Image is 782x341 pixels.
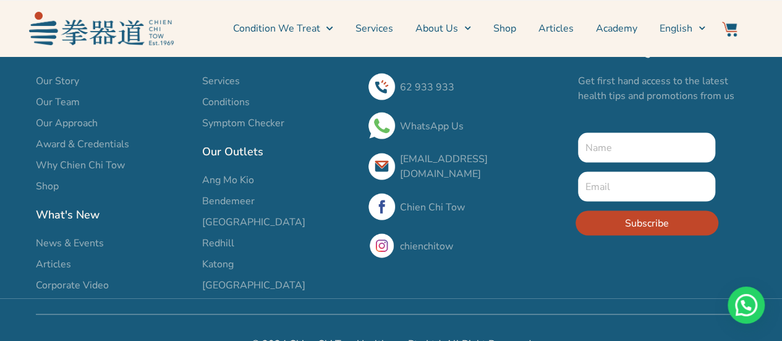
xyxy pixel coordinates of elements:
a: Chien Chi Tow [400,200,465,214]
span: Katong [202,256,234,271]
span: Services [202,73,240,88]
a: Conditions [202,94,356,109]
span: [GEOGRAPHIC_DATA] [202,277,305,292]
form: New Form [578,132,716,244]
button: Subscribe [576,210,718,235]
nav: Menu [180,13,705,44]
a: [GEOGRAPHIC_DATA] [202,214,356,229]
span: Conditions [202,94,250,109]
img: Website Icon-03 [722,22,737,37]
span: Award & Credentials [36,136,129,151]
a: Condition We Treat [232,13,333,44]
span: Corporate Video [36,277,109,292]
a: Shop [36,178,190,193]
a: Katong [202,256,356,271]
a: Academy [596,13,637,44]
a: Corporate Video [36,277,190,292]
span: Symptom Checker [202,115,284,130]
p: Get first hand access to the latest health tips and promotions from us [578,73,747,103]
a: Articles [36,256,190,271]
input: Email [578,171,716,201]
a: News & Events [36,235,190,250]
input: Name [578,132,716,162]
span: [GEOGRAPHIC_DATA] [202,214,305,229]
a: chienchitow [400,239,453,253]
span: Bendemeer [202,193,255,208]
h2: Our Outlets [202,142,356,160]
a: Services [355,13,393,44]
a: Shop [493,13,516,44]
a: Services [202,73,356,88]
span: English [660,21,692,36]
a: [GEOGRAPHIC_DATA] [202,277,356,292]
span: News & Events [36,235,104,250]
a: Bendemeer [202,193,356,208]
a: Why Chien Chi Tow [36,157,190,172]
span: Subscribe [625,215,669,230]
a: Our Story [36,73,190,88]
a: Symptom Checker [202,115,356,130]
a: English [660,13,705,44]
a: Our Approach [36,115,190,130]
span: Our Story [36,73,79,88]
a: [EMAIL_ADDRESS][DOMAIN_NAME] [400,152,488,180]
a: WhatsApp Us [400,119,464,132]
span: Our Team [36,94,80,109]
span: Shop [36,178,59,193]
h2: What's New [36,205,190,223]
a: About Us [415,13,471,44]
a: Ang Mo Kio [202,172,356,187]
span: Redhill [202,235,234,250]
a: Redhill [202,235,356,250]
a: Articles [538,13,574,44]
a: 62 933 933 [400,80,454,93]
a: Our Team [36,94,190,109]
span: Why Chien Chi Tow [36,157,125,172]
a: Award & Credentials [36,136,190,151]
span: Ang Mo Kio [202,172,254,187]
span: Articles [36,256,71,271]
span: Our Approach [36,115,98,130]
